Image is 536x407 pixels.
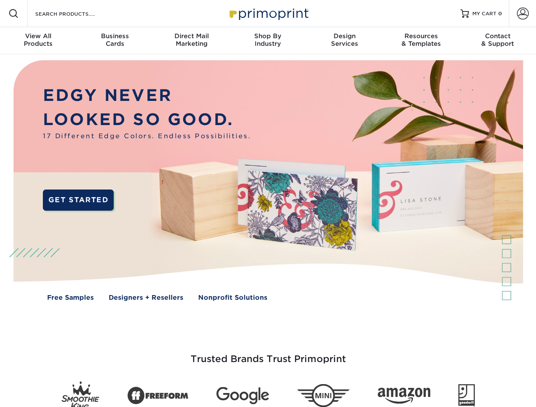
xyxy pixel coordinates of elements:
a: Nonprofit Solutions [198,293,267,303]
a: Designers + Resellers [109,293,183,303]
a: GET STARTED [43,190,114,211]
a: Free Samples [47,293,94,303]
img: Goodwill [458,384,475,407]
span: 17 Different Edge Colors. Endless Possibilities. [43,131,251,141]
a: Direct MailMarketing [153,27,230,54]
span: 0 [498,11,502,17]
div: Services [306,32,383,47]
div: & Templates [383,32,459,47]
img: Google [216,387,269,404]
span: Design [306,32,383,40]
a: Contact& Support [460,27,536,54]
img: Primoprint [226,4,311,22]
div: & Support [460,32,536,47]
p: LOOKED SO GOOD. [43,108,251,132]
a: Shop ByIndustry [230,27,306,54]
span: Shop By [230,32,306,40]
div: Marketing [153,32,230,47]
span: Contact [460,32,536,40]
input: SEARCH PRODUCTS..... [34,8,117,19]
img: Amazon [378,388,430,404]
div: Cards [76,32,153,47]
span: MY CART [472,10,497,17]
div: Industry [230,32,306,47]
span: Business [76,32,153,40]
p: EDGY NEVER [43,84,251,108]
span: Direct Mail [153,32,230,40]
a: BusinessCards [76,27,153,54]
a: DesignServices [306,27,383,54]
a: Resources& Templates [383,27,459,54]
span: Resources [383,32,459,40]
h3: Trusted Brands Trust Primoprint [20,333,516,375]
